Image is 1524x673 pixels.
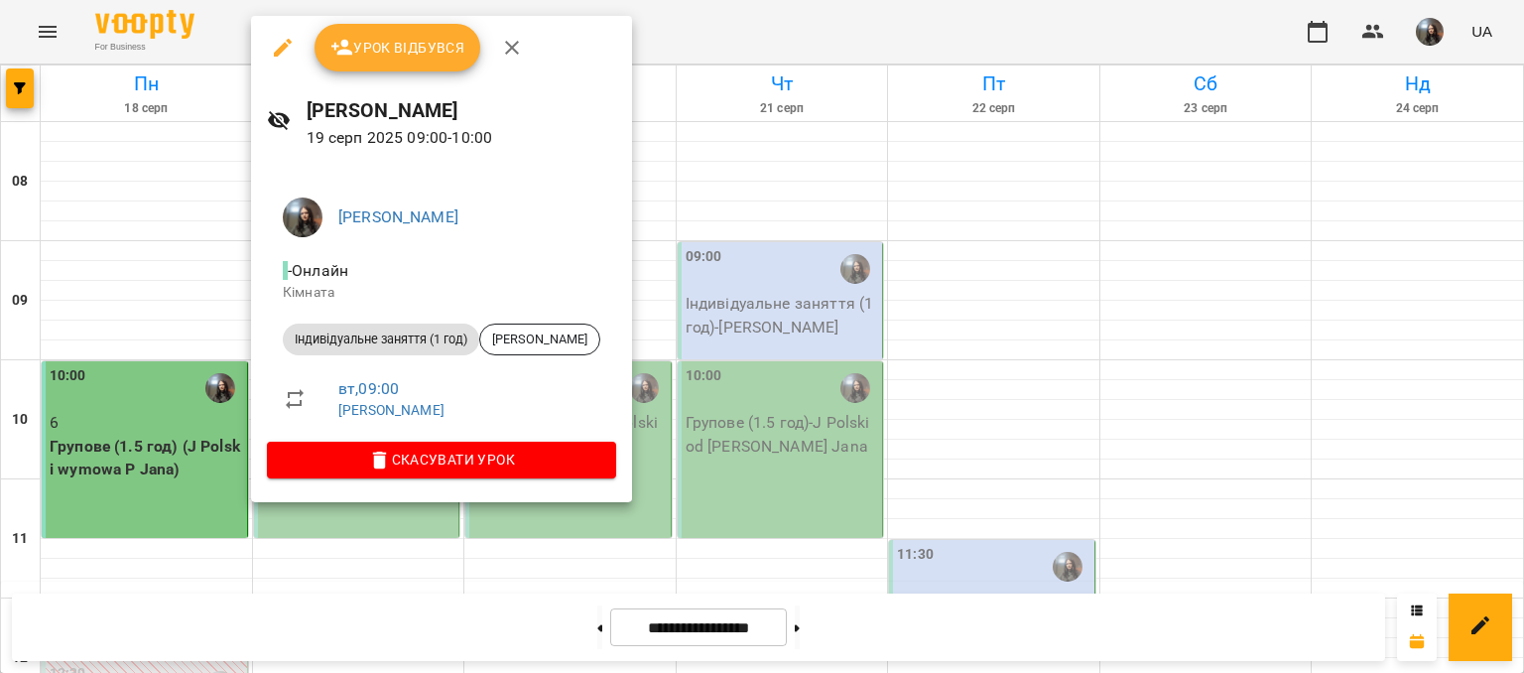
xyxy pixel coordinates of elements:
a: [PERSON_NAME] [338,402,444,418]
span: Індивідуальне заняття (1 год) [283,331,479,348]
span: Урок відбувся [330,36,465,60]
span: Скасувати Урок [283,448,600,471]
button: Скасувати Урок [267,442,616,477]
h6: [PERSON_NAME] [307,95,616,126]
button: Урок відбувся [315,24,481,71]
img: 3223da47ea16ff58329dec54ac365d5d.JPG [283,198,322,237]
div: [PERSON_NAME] [479,324,600,355]
p: Кімната [283,283,600,303]
a: вт , 09:00 [338,379,399,398]
p: 19 серп 2025 09:00 - 10:00 [307,126,616,150]
span: [PERSON_NAME] [480,331,599,348]
span: - Онлайн [283,261,352,280]
a: [PERSON_NAME] [338,207,458,226]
